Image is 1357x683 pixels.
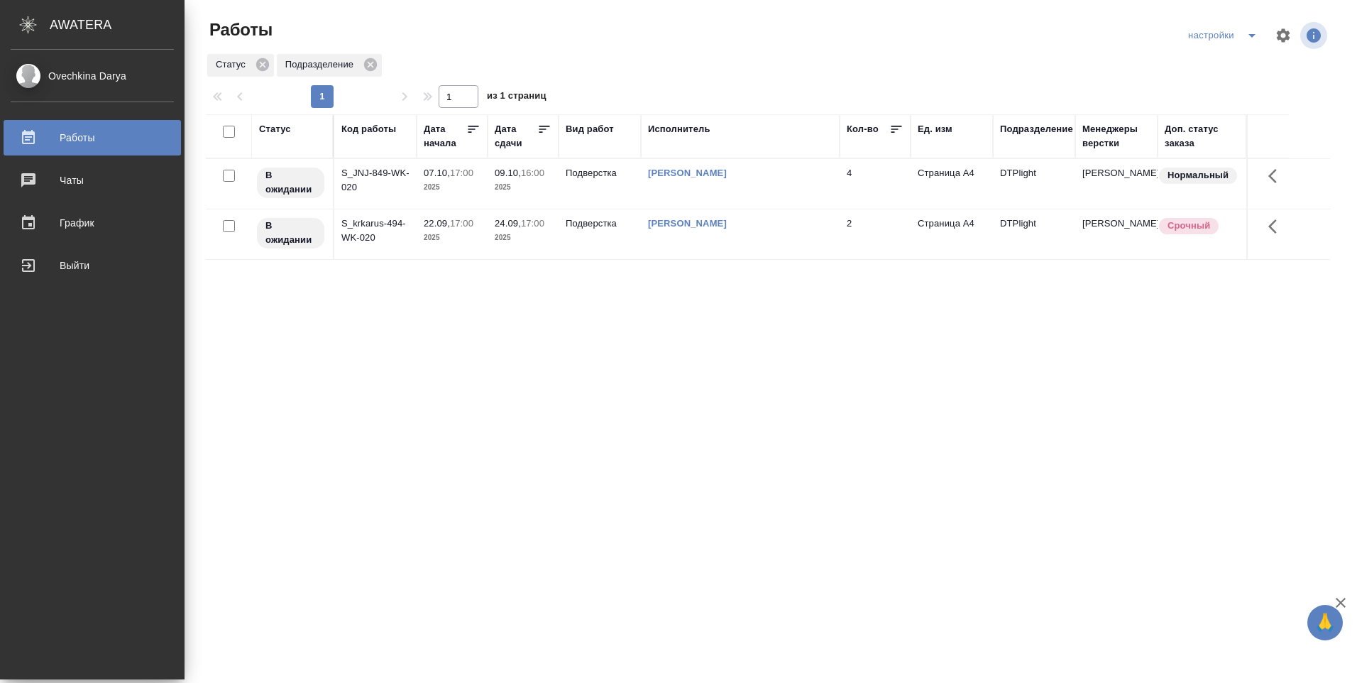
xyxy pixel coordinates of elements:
div: Работы [11,127,174,148]
td: DTPlight [993,159,1075,209]
div: Менеджеры верстки [1082,122,1150,151]
div: Чаты [11,170,174,191]
p: 2025 [495,231,551,245]
p: В ожидании [265,219,316,247]
p: 24.09, [495,218,521,229]
p: Срочный [1168,219,1210,233]
div: Дата начала [424,122,466,151]
p: 22.09, [424,218,450,229]
p: 2025 [424,231,480,245]
div: Статус [259,122,291,136]
span: Работы [206,18,273,41]
button: Здесь прячутся важные кнопки [1260,159,1294,193]
span: из 1 страниц [487,87,546,108]
span: Посмотреть информацию [1300,22,1330,49]
a: Выйти [4,248,181,283]
p: 17:00 [450,168,473,178]
p: 16:00 [521,168,544,178]
div: Исполнитель назначен, приступать к работе пока рано [256,217,326,250]
div: Ед. изм [918,122,952,136]
p: 17:00 [450,218,473,229]
td: Страница А4 [911,209,993,259]
div: График [11,212,174,234]
div: Подразделение [277,54,382,77]
p: Нормальный [1168,168,1229,182]
div: Вид работ [566,122,614,136]
div: Код работы [341,122,396,136]
td: 4 [840,159,911,209]
td: 2 [840,209,911,259]
a: [PERSON_NAME] [648,168,727,178]
p: [PERSON_NAME] [1082,166,1150,180]
a: Работы [4,120,181,155]
p: 2025 [424,180,480,195]
p: [PERSON_NAME] [1082,217,1150,231]
p: 07.10, [424,168,450,178]
div: Доп. статус заказа [1165,122,1239,151]
a: [PERSON_NAME] [648,218,727,229]
td: S_JNJ-849-WK-020 [334,159,417,209]
div: Кол-во [847,122,879,136]
div: split button [1185,24,1266,47]
p: Подразделение [285,58,358,72]
p: 2025 [495,180,551,195]
button: 🙏 [1307,605,1343,640]
p: Подверстка [566,217,634,231]
td: DTPlight [993,209,1075,259]
p: 17:00 [521,218,544,229]
div: Статус [207,54,274,77]
p: В ожидании [265,168,316,197]
a: Чаты [4,163,181,198]
td: S_krkarus-494-WK-020 [334,209,417,259]
div: AWATERA [50,11,185,39]
div: Исполнитель [648,122,710,136]
span: Настроить таблицу [1266,18,1300,53]
div: Подразделение [1000,122,1073,136]
button: Здесь прячутся важные кнопки [1260,209,1294,244]
div: Ovechkina Darya [11,68,174,84]
a: График [4,205,181,241]
p: Статус [216,58,251,72]
p: 09.10, [495,168,521,178]
div: Выйти [11,255,174,276]
td: Страница А4 [911,159,993,209]
span: 🙏 [1313,608,1337,638]
div: Дата сдачи [495,122,537,151]
p: Подверстка [566,166,634,180]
